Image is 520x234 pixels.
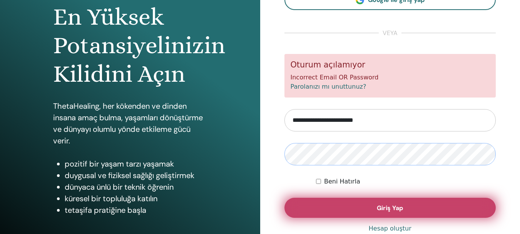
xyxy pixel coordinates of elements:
[284,198,496,218] button: Giriş Yap
[379,29,401,38] span: veya
[324,177,360,186] label: Beni Hatırla
[53,3,207,89] h1: En Yüksek Potansiyelinizin Kilidini Açın
[377,204,403,212] span: Giriş Yap
[65,193,207,204] li: küresel bir topluluğa katılın
[284,54,496,98] div: Incorrect Email OR Password
[65,181,207,193] li: dünyaca ünlü bir teknik öğrenin
[65,204,207,216] li: tetaşifa pratiğine başla
[316,177,496,186] div: Keep me authenticated indefinitely or until I manually logout
[65,170,207,181] li: duygusal ve fiziksel sağlığı geliştirmek
[369,224,411,233] a: Hesap oluştur
[291,60,490,70] h5: Oturum açılamıyor
[53,100,207,146] p: ThetaHealing, her kökenden ve dinden insana amaç bulma, yaşamları dönüştürme ve dünyayı olumlu yö...
[291,83,366,90] a: Parolanızı mı unuttunuz?
[65,158,207,170] li: pozitif bir yaşam tarzı yaşamak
